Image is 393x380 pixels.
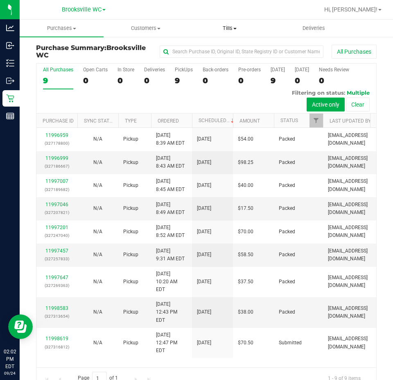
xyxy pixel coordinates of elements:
span: Not Applicable [93,136,102,142]
span: Pickup [123,159,138,166]
span: $98.25 [238,159,253,166]
p: (327257833) [41,255,72,263]
span: Not Applicable [93,340,102,346]
span: Hi, [PERSON_NAME]! [324,6,377,13]
div: 0 [144,76,165,85]
a: Type [125,118,137,124]
p: (327178800) [41,139,72,147]
p: (327207821) [41,209,72,216]
inline-svg: Outbound [6,77,14,85]
span: Not Applicable [93,309,102,315]
button: Clear [346,98,370,111]
span: [DATE] [197,182,211,189]
span: Not Applicable [93,279,102,284]
div: 0 [295,76,309,85]
span: Pickup [123,251,138,259]
span: $70.50 [238,339,253,347]
a: Amount [239,118,260,124]
button: N/A [93,205,102,212]
div: Open Carts [83,67,108,73]
button: N/A [93,251,102,259]
span: Deliveries [291,25,336,32]
button: N/A [93,228,102,236]
inline-svg: Retail [6,94,14,102]
span: [DATE] 8:52 AM EDT [156,224,185,239]
h3: Purchase Summary: [36,44,149,59]
span: [DATE] 8:39 AM EDT [156,132,185,147]
div: [DATE] [295,67,309,73]
span: [DATE] 8:49 AM EDT [156,201,185,216]
a: 11998583 [45,305,68,311]
span: $17.50 [238,205,253,212]
button: N/A [93,339,102,347]
span: [DATE] 9:31 AM EDT [156,247,185,263]
span: [DATE] [197,308,211,316]
a: Scheduled [199,118,236,123]
span: [DATE] [197,278,211,286]
span: [DATE] 8:43 AM EDT [156,155,185,170]
span: [DATE] 12:47 PM EDT [156,331,187,355]
inline-svg: Reports [6,112,14,120]
span: $70.00 [238,228,253,236]
a: Status [280,118,298,123]
span: [DATE] [197,159,211,166]
span: Filtering on status: [292,89,345,96]
span: $38.00 [238,308,253,316]
span: Pickup [123,278,138,286]
div: [DATE] [271,67,285,73]
span: Not Applicable [93,182,102,188]
a: 11997457 [45,248,68,254]
div: 0 [319,76,349,85]
span: Packed [279,135,295,143]
a: 11996999 [45,155,68,161]
a: 11996959 [45,132,68,138]
span: [DATE] [197,251,211,259]
div: Needs Review [319,67,349,73]
inline-svg: Inbound [6,41,14,50]
span: Packed [279,159,295,166]
div: 9 [271,76,285,85]
span: [DATE] 10:20 AM EDT [156,270,187,294]
span: Pickup [123,182,138,189]
div: PickUps [175,67,193,73]
a: 11997647 [45,275,68,280]
a: Last Updated By [330,118,371,124]
p: (327269363) [41,282,72,289]
span: [DATE] 12:43 PM EDT [156,300,187,324]
span: $40.00 [238,182,253,189]
div: 0 [238,76,261,85]
span: Packed [279,228,295,236]
button: N/A [93,278,102,286]
span: $54.00 [238,135,253,143]
a: Deliveries [272,20,356,37]
span: Brooksville WC [62,6,102,13]
div: 0 [117,76,134,85]
p: (327313654) [41,312,72,320]
a: 11997201 [45,225,68,230]
div: 9 [175,76,193,85]
span: Not Applicable [93,229,102,234]
p: (327186667) [41,162,72,170]
span: Packed [279,182,295,189]
a: 11997046 [45,202,68,207]
div: Pre-orders [238,67,261,73]
span: [DATE] [197,228,211,236]
span: Pickup [123,205,138,212]
button: N/A [93,182,102,189]
span: Packed [279,308,295,316]
span: Not Applicable [93,159,102,165]
a: Ordered [158,118,179,124]
p: (327316812) [41,343,72,351]
p: (327189682) [41,186,72,193]
p: 09/24 [4,370,16,376]
span: [DATE] [197,205,211,212]
span: [DATE] [197,339,211,347]
span: Packed [279,251,295,259]
span: Pickup [123,228,138,236]
button: N/A [93,308,102,316]
iframe: Resource center [8,314,33,339]
span: Packed [279,278,295,286]
a: Purchase ID [43,118,74,124]
input: Search Purchase ID, Original ID, State Registry ID or Customer Name... [160,46,323,58]
p: 02:02 PM EDT [4,348,16,370]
